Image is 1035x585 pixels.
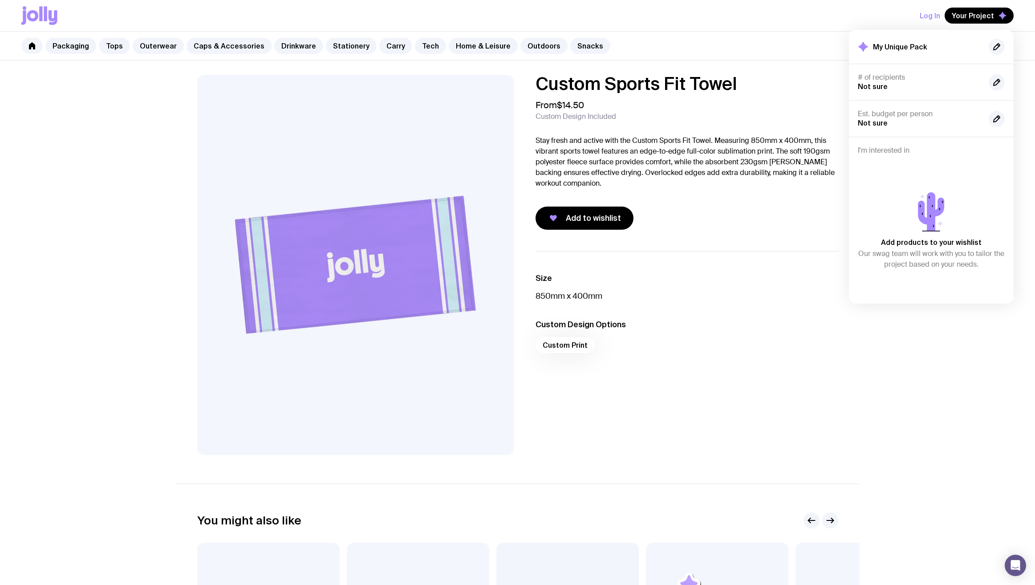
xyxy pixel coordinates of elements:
[187,38,272,54] a: Caps & Accessories
[536,135,838,189] p: Stay fresh and active with the Custom Sports Fit Towel. Measuring 850mm x 400mm, this vibrant spo...
[99,38,130,54] a: Tops
[449,38,518,54] a: Home & Leisure
[536,273,838,284] h3: Size
[133,38,184,54] a: Outerwear
[858,110,982,118] h4: Est. budget per person
[536,75,838,93] h1: Custom Sports Fit Towel
[415,38,446,54] a: Tech
[45,38,96,54] a: Packaging
[858,248,1005,270] p: Our swag team will work with you to tailor the project based on your needs.
[536,112,616,121] span: Custom Design Included
[274,38,323,54] a: Drinkware
[570,38,610,54] a: Snacks
[536,100,584,110] span: From
[945,8,1014,24] button: Your Project
[326,38,377,54] a: Stationery
[557,99,584,111] span: $14.50
[920,8,940,24] button: Log In
[379,38,412,54] a: Carry
[858,73,982,82] h4: # of recipients
[520,38,568,54] a: Outdoors
[858,82,888,90] span: Not sure
[536,319,838,330] h3: Custom Design Options
[1005,555,1026,576] div: Open Intercom Messenger
[536,291,838,301] p: 850mm x 400mm
[858,119,888,127] span: Not sure
[873,42,927,51] h2: My Unique Pack
[566,213,621,223] span: Add to wishlist
[858,146,1005,155] h4: I'm interested in
[881,237,982,248] p: Add products to your wishlist
[952,11,994,20] span: Your Project
[536,207,633,230] button: Add to wishlist
[197,514,301,527] h2: You might also like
